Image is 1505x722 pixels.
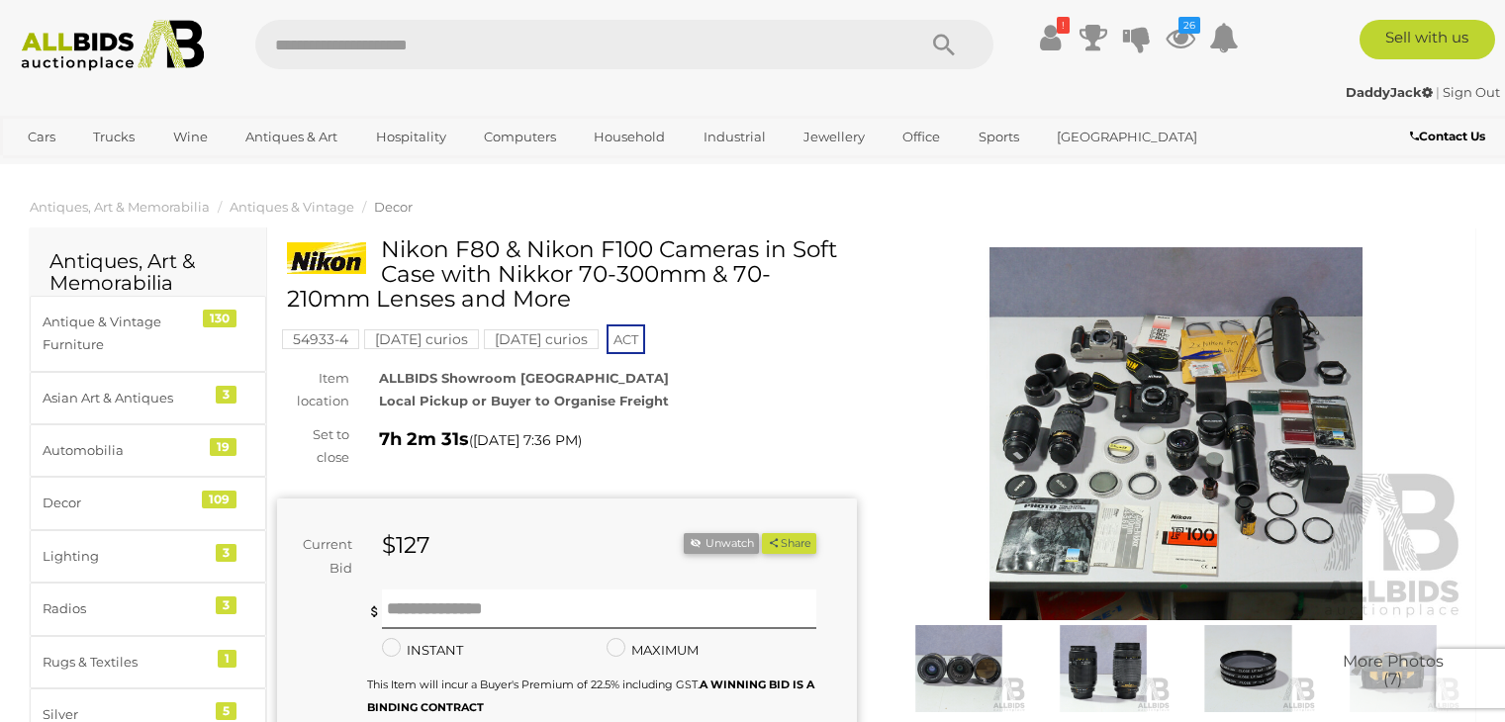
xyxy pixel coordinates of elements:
img: Allbids.com.au [11,20,215,71]
div: Decor [43,492,206,514]
img: Nikon F80 & Nikon F100 Cameras in Soft Case with Nikkor 70-300mm & 70-210mm Lenses and More [887,247,1466,620]
span: | [1436,84,1440,100]
div: 3 [216,386,236,404]
a: Rugs & Textiles 1 [30,636,266,688]
a: 54933-4 [282,331,359,347]
label: MAXIMUM [607,639,699,662]
li: Unwatch this item [684,533,759,554]
a: Wine [160,121,221,153]
div: Rugs & Textiles [43,651,206,674]
div: 3 [216,596,236,614]
span: More Photos (7) [1343,653,1444,687]
b: A WINNING BID IS A BINDING CONTRACT [367,677,814,714]
h1: Nikon F80 & Nikon F100 Cameras in Soft Case with Nikkor 70-300mm & 70-210mm Lenses and More [287,237,852,313]
a: Cars [15,121,68,153]
a: Decor [374,199,413,215]
div: Automobilia [43,439,206,462]
a: Hospitality [363,121,459,153]
a: Sell with us [1360,20,1495,59]
a: Trucks [80,121,147,153]
a: Computers [471,121,569,153]
img: Nikon F80 & Nikon F100 Cameras in Soft Case with Nikkor 70-300mm & 70-210mm Lenses and More [1180,625,1315,712]
a: ! [1035,20,1065,55]
span: [DATE] 7:36 PM [473,431,578,449]
a: Sports [966,121,1032,153]
div: 130 [203,310,236,327]
mark: [DATE] curios [484,329,599,349]
strong: 7h 2m 31s [379,428,469,450]
img: Nikon F80 & Nikon F100 Cameras in Soft Case with Nikkor 70-300mm & 70-210mm Lenses and More [1036,625,1171,712]
button: Search [894,20,993,69]
a: Household [581,121,678,153]
a: Decor 109 [30,477,266,529]
b: Contact Us [1410,129,1485,143]
strong: $127 [382,531,430,559]
label: INSTANT [382,639,463,662]
a: DaddyJack [1346,84,1436,100]
div: Set to close [262,423,364,470]
div: Item location [262,367,364,413]
i: 26 [1178,17,1200,34]
a: Automobilia 19 [30,424,266,477]
mark: 54933-4 [282,329,359,349]
a: [GEOGRAPHIC_DATA] [1044,121,1210,153]
a: Radios 3 [30,583,266,635]
strong: ALLBIDS Showroom [GEOGRAPHIC_DATA] [379,370,669,386]
a: Industrial [691,121,779,153]
a: Antiques & Art [233,121,350,153]
button: Share [762,533,816,554]
strong: DaddyJack [1346,84,1433,100]
a: 26 [1166,20,1195,55]
a: Contact Us [1410,126,1490,147]
div: 3 [216,544,236,562]
h2: Antiques, Art & Memorabilia [49,250,246,294]
a: Office [890,121,953,153]
i: ! [1057,17,1070,34]
a: Sign Out [1443,84,1500,100]
img: Nikon F80 & Nikon F100 Cameras in Soft Case with Nikkor 70-300mm & 70-210mm Lenses and More [1326,625,1460,712]
div: 109 [202,491,236,508]
button: Unwatch [684,533,759,554]
a: Antiques, Art & Memorabilia [30,199,210,215]
div: 1 [218,650,236,668]
img: Nikon F80 & Nikon F100 Cameras in Soft Case with Nikkor 70-300mm & 70-210mm Lenses and More [892,625,1026,712]
small: This Item will incur a Buyer's Premium of 22.5% including GST. [367,677,814,714]
div: Radios [43,597,206,620]
a: [DATE] curios [364,331,479,347]
a: [DATE] curios [484,331,599,347]
div: 19 [210,438,236,456]
div: Antique & Vintage Furniture [43,311,206,357]
mark: [DATE] curios [364,329,479,349]
a: Jewellery [791,121,878,153]
span: ( ) [469,432,582,448]
img: Nikon F80 & Nikon F100 Cameras in Soft Case with Nikkor 70-300mm & 70-210mm Lenses and More [287,242,366,274]
a: Lighting 3 [30,530,266,583]
div: Current Bid [277,533,367,580]
div: 5 [216,702,236,720]
div: Lighting [43,545,206,568]
a: More Photos(7) [1326,625,1460,712]
span: ACT [607,324,645,354]
div: Asian Art & Antiques [43,387,206,409]
strong: Local Pickup or Buyer to Organise Freight [379,393,669,408]
a: Antique & Vintage Furniture 130 [30,296,266,372]
a: Asian Art & Antiques 3 [30,372,266,424]
a: Antiques & Vintage [230,199,354,215]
